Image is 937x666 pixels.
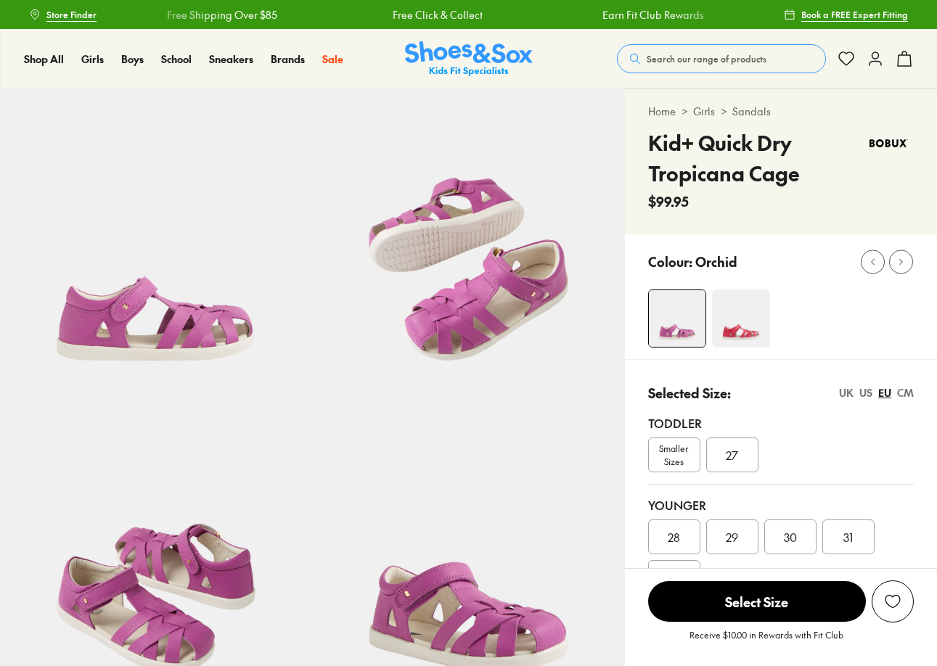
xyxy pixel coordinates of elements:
a: Girls [81,52,104,67]
a: Home [648,104,676,119]
div: CM [897,385,914,400]
p: Orchid [695,252,737,271]
a: Brands [271,52,305,67]
p: Selected Size: [648,383,731,403]
a: Store Finder [29,1,97,28]
a: Boys [121,52,144,67]
img: SNS_Logo_Responsive.svg [405,41,533,77]
a: Sandals [732,104,771,119]
span: Store Finder [46,8,97,21]
span: 28 [668,528,680,546]
div: Younger [648,496,914,514]
h4: Kid+ Quick Dry Tropicana Cage [648,128,864,189]
div: UK [839,385,854,400]
button: Add to Wishlist [872,580,914,622]
img: 4-551543_1 [649,290,705,347]
div: Toddler [648,414,914,432]
img: 4-551538_1 [712,289,770,348]
img: 5-551544_1 [312,89,624,400]
span: Sneakers [209,52,253,66]
span: 30 [784,528,797,546]
div: EU [878,385,891,400]
span: Boys [121,52,144,66]
span: Girls [81,52,104,66]
a: Earn Fit Club Rewards [601,7,703,22]
span: 31 [843,528,853,546]
button: Search our range of products [617,44,826,73]
span: $99.95 [648,192,689,211]
span: Brands [271,52,305,66]
a: Free Shipping Over $85 [165,7,276,22]
button: Select Size [648,580,866,622]
a: Girls [693,104,715,119]
span: Select Size [648,581,866,622]
span: School [161,52,192,66]
span: Shop All [24,52,64,66]
span: Sale [322,52,343,66]
img: Vendor logo [864,128,914,159]
a: Book a FREE Expert Fitting [784,1,908,28]
a: Shop All [24,52,64,67]
span: 27 [726,446,738,464]
span: Search our range of products [647,52,766,65]
a: School [161,52,192,67]
p: Receive $10.00 in Rewards with Fit Club [690,628,843,654]
div: > > [648,104,914,119]
span: Smaller Sizes [649,442,700,468]
a: Sale [322,52,343,67]
div: US [859,385,872,400]
a: Sneakers [209,52,253,67]
span: Book a FREE Expert Fitting [801,8,908,21]
p: Colour: [648,252,692,271]
span: 29 [726,528,738,546]
a: Shoes & Sox [405,41,533,77]
a: Free Click & Collect [391,7,481,22]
